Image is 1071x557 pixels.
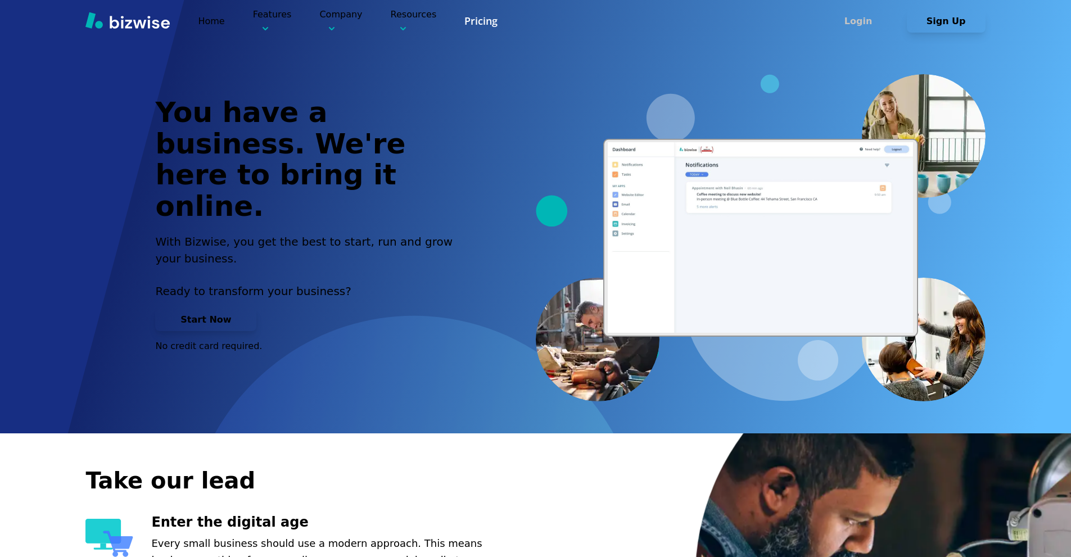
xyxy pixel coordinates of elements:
[85,465,929,496] h2: Take our lead
[151,513,507,532] h3: Enter the digital age
[819,16,907,26] a: Login
[85,519,133,557] img: Enter the digital age Icon
[155,314,256,325] a: Start Now
[155,340,466,352] p: No credit card required.
[907,10,986,33] button: Sign Up
[155,283,466,300] p: Ready to transform your business?
[464,14,498,28] a: Pricing
[198,16,224,26] a: Home
[391,8,437,34] p: Resources
[319,8,362,34] p: Company
[155,97,466,222] h1: You have a business. We're here to bring it online.
[819,10,898,33] button: Login
[85,12,170,29] img: Bizwise Logo
[253,8,292,34] p: Features
[907,16,986,26] a: Sign Up
[155,233,466,267] h2: With Bizwise, you get the best to start, run and grow your business.
[155,309,256,331] button: Start Now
